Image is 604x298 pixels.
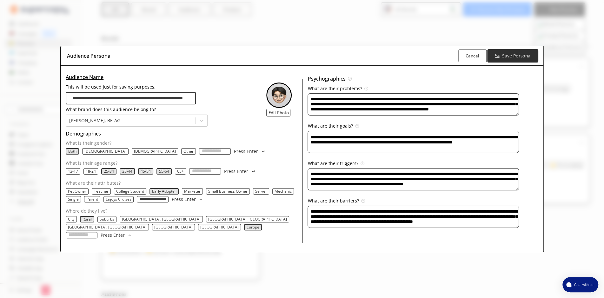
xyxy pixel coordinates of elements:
p: Both [68,149,76,154]
p: [DEMOGRAPHIC_DATA] [134,149,176,154]
button: San Francisco, CA [208,217,287,222]
div: age-text-list [66,168,299,175]
b: Cancel [466,53,479,59]
button: 65+ [177,169,184,174]
button: College Student [116,189,144,194]
button: United States [154,225,193,230]
input: occupation-input [137,196,169,202]
b: Save Persona [502,53,530,59]
div: location-text-list [66,216,299,238]
span: Chat with us [571,282,594,287]
button: atlas-launcher [562,277,598,292]
p: What are their problems? [308,86,362,91]
img: Press Enter [251,170,255,172]
u: Audience Name [66,74,103,81]
img: Press Enter [199,198,203,200]
button: Teacher [94,189,109,194]
p: What are their attributes? [66,181,299,186]
p: Press Enter [224,169,248,174]
textarea: audience-persona-input-textarea [308,93,519,116]
p: [GEOGRAPHIC_DATA], [GEOGRAPHIC_DATA] [208,217,287,222]
p: 25-34 [104,169,114,174]
button: Press Enter Press Enter [224,168,256,175]
p: What are their barriers? [308,198,359,203]
button: Press Enter Press Enter [101,232,132,238]
p: What is their gender? [66,141,299,146]
button: 35-44 [122,169,132,174]
textarea: audience-persona-input-textarea [308,168,519,190]
p: Mechanic [275,189,292,194]
button: Marketer [184,189,201,194]
button: Rural [83,217,92,222]
p: [GEOGRAPHIC_DATA] [154,225,193,230]
textarea: audience-persona-input-textarea [308,206,519,228]
p: This will be used just for saving purposes. [66,84,208,89]
p: Press Enter [101,233,125,238]
button: 55-64 [159,169,169,174]
textarea: audience-persona-input-textarea [308,131,519,153]
input: gender-input [199,148,231,155]
p: What are their triggers? [308,161,358,166]
button: Cancel [458,50,487,62]
img: Tooltip Icon [355,124,359,128]
u: Psychographics [308,74,345,83]
p: Press Enter [172,197,196,202]
button: Chicago, IL [68,225,147,230]
button: Female [84,149,126,154]
button: Press Enter Press Enter [172,196,203,202]
p: [GEOGRAPHIC_DATA], [GEOGRAPHIC_DATA] [68,225,147,230]
button: Suburbs [100,217,114,222]
h3: Demographics [66,129,302,138]
input: location-input [66,232,97,238]
button: Europe [247,225,259,230]
button: Small Business Owner [208,189,248,194]
p: What are their goals? [308,123,353,129]
button: Korea [200,225,239,230]
p: Enjoys Cruises [106,197,131,202]
button: Press Enter Press Enter [234,148,266,155]
p: [GEOGRAPHIC_DATA], [GEOGRAPHIC_DATA] [122,217,201,222]
button: Atlanta, GA [122,217,201,222]
button: Pet Owner [68,189,86,194]
button: Early Adopter [152,189,176,194]
button: Single [68,197,79,202]
button: Other [183,149,194,154]
input: audience-persona-input-input [66,92,196,104]
p: What brand does this audience belong to? [66,107,208,112]
img: Tooltip Icon [361,199,365,203]
button: City [68,217,75,222]
img: Press Enter [128,234,132,236]
img: Tooltip Icon [361,162,364,165]
b: Edit Photo [268,110,289,116]
button: 13-17 [68,169,78,174]
button: Parent [86,197,98,202]
img: Tooltip Icon [348,77,352,81]
div: occupation-text-list [66,188,299,202]
img: Press Enter [261,150,265,152]
button: Edit Photo [266,109,290,116]
button: 45-54 [141,169,151,174]
button: Server [255,189,267,194]
button: 18-24 [86,169,96,174]
input: age-input [189,168,221,175]
p: [GEOGRAPHIC_DATA] [200,225,239,230]
img: Tooltip Icon [364,87,368,90]
p: Where do they live? [66,209,299,214]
